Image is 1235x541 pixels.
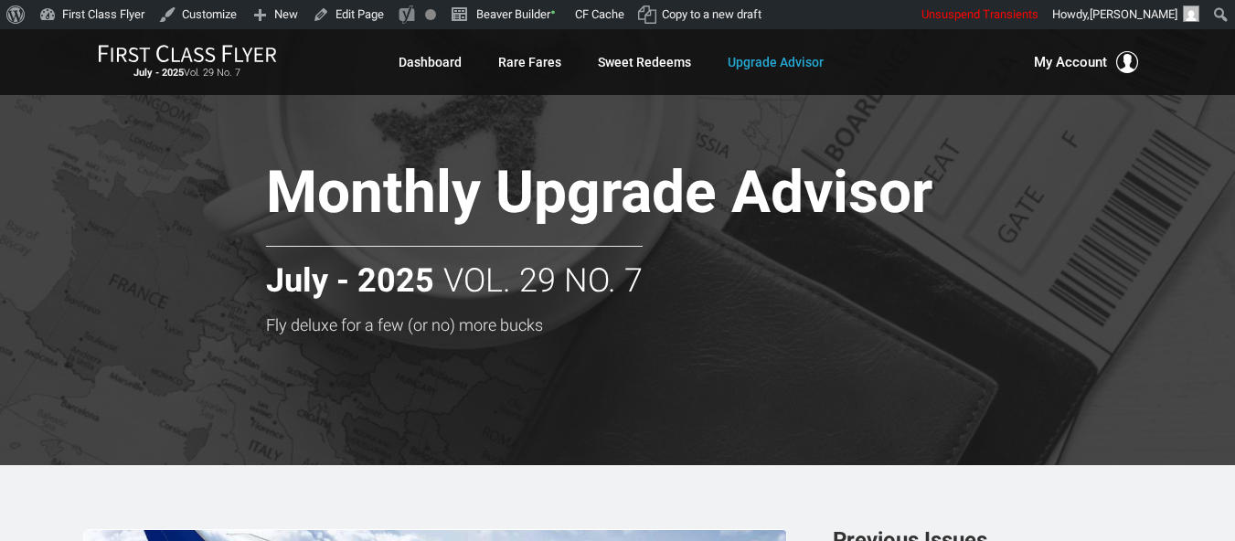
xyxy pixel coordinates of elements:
span: Unsuspend Transients [921,7,1038,21]
small: Vol. 29 No. 7 [98,67,277,80]
img: First Class Flyer [98,44,277,63]
strong: July - 2025 [266,263,434,300]
a: First Class FlyerJuly - 2025Vol. 29 No. 7 [98,44,277,80]
a: Sweet Redeems [598,46,691,79]
span: My Account [1034,51,1107,73]
a: Dashboard [399,46,462,79]
span: [PERSON_NAME] [1090,7,1177,21]
h1: Monthly Upgrade Advisor [266,161,1061,231]
a: Upgrade Advisor [728,46,824,79]
h2: Vol. 29 No. 7 [266,246,643,300]
button: My Account [1034,51,1138,73]
h3: Fly deluxe for a few (or no) more bucks [266,316,1061,334]
span: • [550,3,556,22]
a: Rare Fares [498,46,561,79]
strong: July - 2025 [133,67,184,79]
